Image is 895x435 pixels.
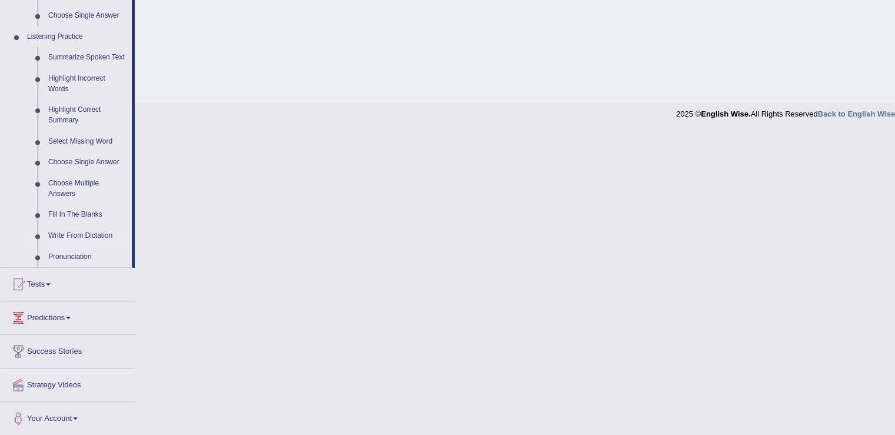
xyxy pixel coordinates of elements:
[676,102,895,119] div: 2025 © All Rights Reserved
[43,173,132,204] a: Choose Multiple Answers
[43,68,132,99] a: Highlight Incorrect Words
[22,26,132,48] a: Listening Practice
[701,109,750,118] strong: English Wise.
[43,152,132,173] a: Choose Single Answer
[1,368,135,398] a: Strategy Videos
[43,47,132,68] a: Summarize Spoken Text
[43,99,132,131] a: Highlight Correct Summary
[1,301,135,331] a: Predictions
[43,131,132,152] a: Select Missing Word
[43,225,132,247] a: Write From Dictation
[1,335,135,364] a: Success Stories
[818,109,895,118] a: Back to English Wise
[43,5,132,26] a: Choose Single Answer
[1,268,135,297] a: Tests
[43,204,132,225] a: Fill In The Blanks
[43,247,132,268] a: Pronunciation
[1,402,135,431] a: Your Account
